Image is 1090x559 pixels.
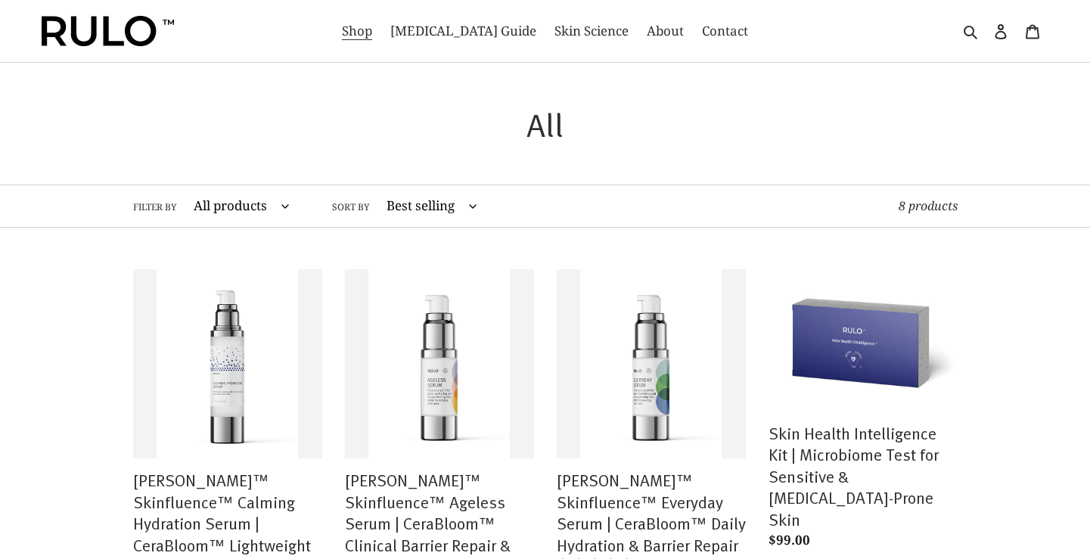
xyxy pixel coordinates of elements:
[342,22,372,40] span: Shop
[42,16,174,46] img: Rulo™ Skin
[390,22,536,40] span: [MEDICAL_DATA] Guide
[647,22,684,40] span: About
[1014,488,1075,544] iframe: Gorgias live chat messenger
[133,200,177,214] label: Filter by
[694,19,756,43] a: Contact
[702,22,748,40] span: Contact
[332,200,370,214] label: Sort by
[133,104,958,144] h1: All
[334,19,380,43] a: Shop
[639,19,691,43] a: About
[554,22,629,40] span: Skin Science
[383,19,544,43] a: [MEDICAL_DATA] Guide
[547,19,636,43] a: Skin Science
[899,197,958,214] span: 8 products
